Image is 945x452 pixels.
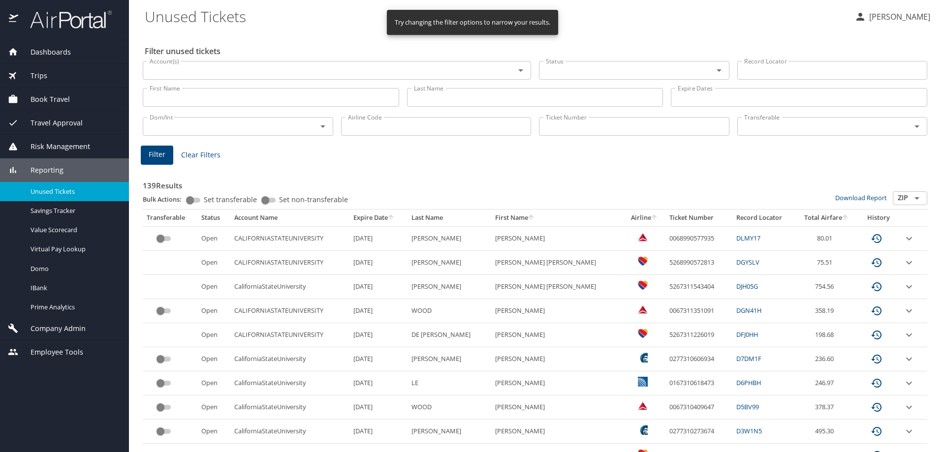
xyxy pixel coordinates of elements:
span: Set non-transferable [279,196,348,203]
button: expand row [903,401,915,413]
td: CaliforniaStateUniversity [230,347,349,371]
img: Southwest Airlines [638,256,648,266]
td: [PERSON_NAME] [491,420,624,444]
img: icon-airportal.png [9,10,19,29]
td: 80.01 [795,226,857,250]
span: Filter [149,149,165,161]
button: sort [842,215,849,221]
button: Clear Filters [177,146,224,164]
span: IBank [31,283,117,293]
button: sort [528,215,535,221]
td: 5267311543404 [665,275,732,299]
a: Download Report [835,193,887,202]
td: 0167310618473 [665,371,732,395]
td: 236.60 [795,347,857,371]
img: Southwest Airlines [638,280,648,290]
img: Delta Airlines [638,304,648,314]
td: 358.19 [795,299,857,323]
td: Open [197,275,230,299]
td: CALIFORNIASTATEUNIVERSITY [230,226,349,250]
button: Open [712,63,726,77]
td: 754.56 [795,275,857,299]
td: 495.30 [795,420,857,444]
th: History [857,210,899,226]
th: Ticket Number [665,210,732,226]
td: CALIFORNIASTATEUNIVERSITY [230,251,349,275]
td: [DATE] [349,226,408,250]
img: United Airlines [638,377,648,387]
td: [PERSON_NAME] [491,299,624,323]
img: Delta Airlines [638,232,648,242]
img: Southwest Airlines [638,329,648,338]
td: Open [197,371,230,395]
td: 0277310273674 [665,420,732,444]
td: 0067310409647 [665,395,732,420]
a: D7DM1F [736,354,761,363]
td: [DATE] [349,323,408,347]
td: [DATE] [349,347,408,371]
td: CaliforniaStateUniversity [230,395,349,420]
td: 198.68 [795,323,857,347]
button: Open [514,63,528,77]
td: [PERSON_NAME] [408,275,491,299]
button: expand row [903,233,915,244]
span: Savings Tracker [31,206,117,215]
button: expand row [903,353,915,365]
td: [DATE] [349,275,408,299]
button: expand row [903,425,915,437]
button: sort [651,215,658,221]
td: CALIFORNIASTATEUNIVERSITY [230,323,349,347]
span: Value Scorecard [31,225,117,235]
a: DGN41H [736,306,761,315]
td: 75.51 [795,251,857,275]
td: [PERSON_NAME] [408,347,491,371]
td: [DATE] [349,395,408,420]
td: [PERSON_NAME] [408,420,491,444]
a: D6PHBH [736,378,761,387]
span: Risk Management [18,141,90,152]
span: Trips [18,70,47,81]
button: Open [316,120,330,133]
span: Reporting [18,165,63,176]
td: [PERSON_NAME] [PERSON_NAME] [491,275,624,299]
p: [PERSON_NAME] [866,11,930,23]
img: Delta Airlines [638,401,648,411]
span: Travel Approval [18,118,83,128]
td: CaliforniaStateUniversity [230,275,349,299]
td: WOOD [408,299,491,323]
img: Alaska Airlines [638,353,648,362]
td: [PERSON_NAME] [408,226,491,250]
td: [PERSON_NAME] [491,395,624,420]
h1: Unused Tickets [145,1,847,31]
span: Prime Analytics [31,302,117,312]
td: [DATE] [349,371,408,395]
td: [PERSON_NAME] [491,323,624,347]
span: Dashboards [18,47,71,58]
td: 0277310606934 [665,347,732,371]
th: Total Airfare [795,210,857,226]
button: Open [910,191,924,205]
button: expand row [903,329,915,341]
td: 0068990577935 [665,226,732,250]
td: Open [197,395,230,420]
img: airportal-logo.png [19,10,112,29]
td: [DATE] [349,420,408,444]
p: Bulk Actions: [143,195,189,204]
span: Company Admin [18,323,86,334]
td: Open [197,226,230,250]
td: CaliforniaStateUniversity [230,420,349,444]
span: Domo [31,264,117,273]
button: sort [388,215,395,221]
th: Expire Date [349,210,408,226]
button: [PERSON_NAME] [850,8,934,26]
span: Set transferable [204,196,257,203]
a: DFJ0HH [736,330,758,339]
td: DE [PERSON_NAME] [408,323,491,347]
h2: Filter unused tickets [145,43,929,59]
td: WOOD [408,395,491,420]
button: expand row [903,257,915,269]
td: Open [197,299,230,323]
a: D3W1N5 [736,426,762,435]
th: Airline [624,210,665,226]
th: Status [197,210,230,226]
